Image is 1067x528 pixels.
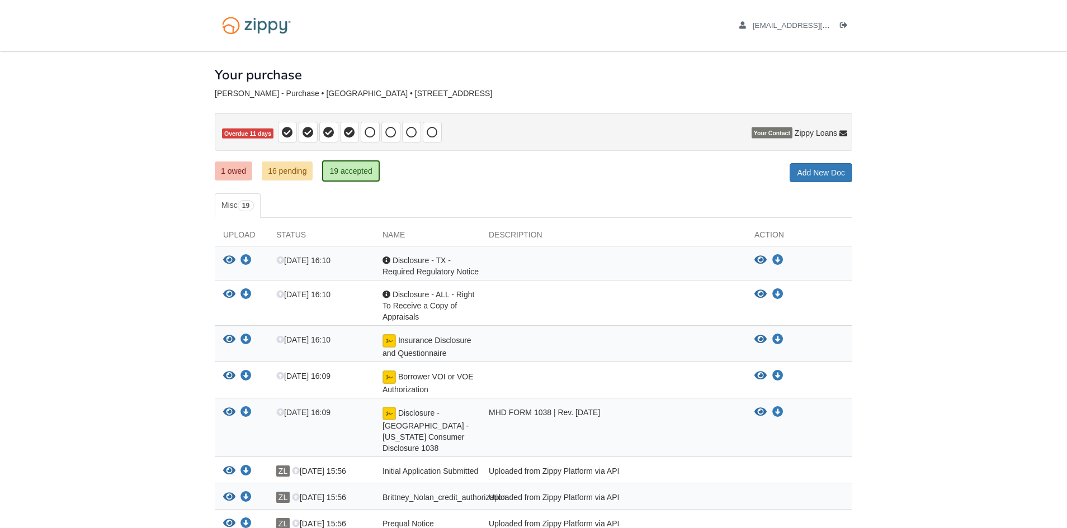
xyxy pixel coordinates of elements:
[276,256,331,265] span: [DATE] 16:10
[276,492,290,503] span: ZL
[772,256,783,265] a: Download Disclosure - TX - Required Regulatory Notice
[480,492,746,506] div: Uploaded from Zippy Platform via API
[292,493,346,502] span: [DATE] 15:56
[292,519,346,528] span: [DATE] 15:56
[322,160,379,182] a: 19 accepted
[754,289,767,300] button: View Disclosure - ALL - Right To Receive a Copy of Appraisals
[292,467,346,475] span: [DATE] 15:56
[223,255,235,267] button: View Disclosure - TX - Required Regulatory Notice
[795,127,837,139] span: Zippy Loans
[752,127,792,139] span: Your Contact
[262,161,313,180] a: 16 pending
[383,407,396,420] img: Document accepted
[276,335,331,344] span: [DATE] 16:10
[276,408,331,417] span: [DATE] 16:09
[383,519,434,528] span: Prequal Notice
[480,465,746,480] div: Uploaded from Zippy Platform via API
[772,290,783,299] a: Download Disclosure - ALL - Right To Receive a Copy of Appraisals
[790,163,852,182] a: Add New Doc
[383,467,478,475] span: Initial Application Submitted
[215,161,252,180] a: 1 owed
[240,372,252,381] a: Download Borrower VOI or VOE Authorization
[753,21,881,30] span: brittanynolan30@gmail.com
[383,334,396,348] img: Document accepted
[383,370,396,384] img: Document accepted
[223,465,235,477] button: View Initial Application Submitted
[754,407,767,418] button: View Disclosure - TX - Texas Consumer Disclosure 1038
[772,372,783,380] a: Download Borrower VOI or VOE Authorization
[223,407,235,418] button: View Disclosure - TX - Texas Consumer Disclosure 1038
[480,407,746,454] div: MHD FORM 1038 | Rev. [DATE]
[240,493,252,502] a: Download Brittney_Nolan_credit_authorization
[223,370,235,382] button: View Borrower VOI or VOE Authorization
[383,372,473,394] span: Borrower VOI or VOE Authorization
[238,200,254,211] span: 19
[480,229,746,246] div: Description
[215,68,302,82] h1: Your purchase
[383,256,479,276] span: Disclosure - TX - Required Regulatory Notice
[223,289,235,301] button: View Disclosure - ALL - Right To Receive a Copy of Appraisals
[215,11,298,40] img: Logo
[383,493,507,502] span: Brittney_Nolan_credit_authorization
[276,290,331,299] span: [DATE] 16:10
[754,334,767,345] button: View Insurance Disclosure and Questionnaire
[223,334,235,346] button: View Insurance Disclosure and Questionnaire
[223,492,235,503] button: View Brittney_Nolan_credit_authorization
[240,291,252,299] a: Download Disclosure - ALL - Right To Receive a Copy of Appraisals
[240,408,252,417] a: Download Disclosure - TX - Texas Consumer Disclosure 1038
[840,21,852,32] a: Log out
[746,229,852,246] div: Action
[383,290,474,321] span: Disclosure - ALL - Right To Receive a Copy of Appraisals
[739,21,881,32] a: edit profile
[374,229,480,246] div: Name
[240,256,252,265] a: Download Disclosure - TX - Required Regulatory Notice
[383,408,469,453] span: Disclosure - [GEOGRAPHIC_DATA] - [US_STATE] Consumer Disclosure 1038
[222,129,273,139] span: Overdue 11 days
[215,229,268,246] div: Upload
[383,336,471,358] span: Insurance Disclosure and Questionnaire
[268,229,374,246] div: Status
[240,467,252,476] a: Download Initial Application Submitted
[240,336,252,345] a: Download Insurance Disclosure and Questionnaire
[772,335,783,344] a: Download Insurance Disclosure and Questionnaire
[754,370,767,382] button: View Borrower VOI or VOE Authorization
[215,89,852,98] div: [PERSON_NAME] - Purchase • [GEOGRAPHIC_DATA] • [STREET_ADDRESS]
[772,408,783,417] a: Download Disclosure - TX - Texas Consumer Disclosure 1038
[215,193,261,218] a: Misc
[276,465,290,477] span: ZL
[754,255,767,266] button: View Disclosure - TX - Required Regulatory Notice
[276,372,331,380] span: [DATE] 16:09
